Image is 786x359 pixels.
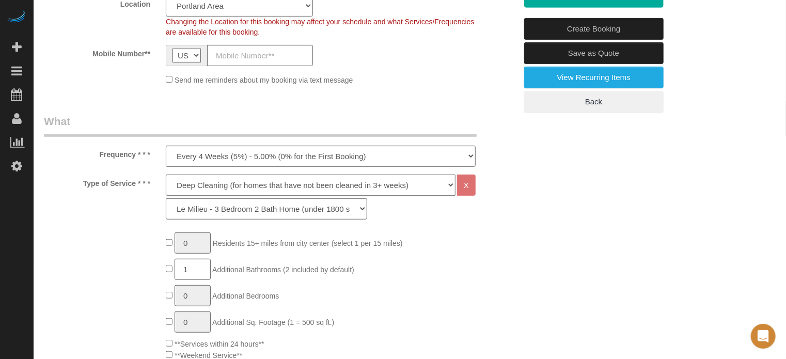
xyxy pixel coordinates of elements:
[212,318,334,326] span: Additional Sq. Footage (1 = 500 sq ft.)
[524,18,664,40] a: Create Booking
[36,175,158,189] label: Type of Service * * *
[175,340,264,348] span: **Services within 24 hours**
[166,18,474,36] span: Changing the Location for this booking may affect your schedule and what Services/Frequencies are...
[207,45,313,66] input: Mobile Number**
[36,45,158,59] label: Mobile Number**
[751,324,776,349] div: Open Intercom Messenger
[175,76,353,84] span: Send me reminders about my booking via text message
[213,239,403,247] span: Residents 15+ miles from city center (select 1 per 15 miles)
[524,91,664,113] a: Back
[524,42,664,64] a: Save as Quote
[212,292,279,300] span: Additional Bedrooms
[524,67,664,88] a: View Recurring Items
[44,114,477,137] legend: What
[36,146,158,160] label: Frequency * * *
[6,10,27,25] img: Automaid Logo
[212,266,354,274] span: Additional Bathrooms (2 included by default)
